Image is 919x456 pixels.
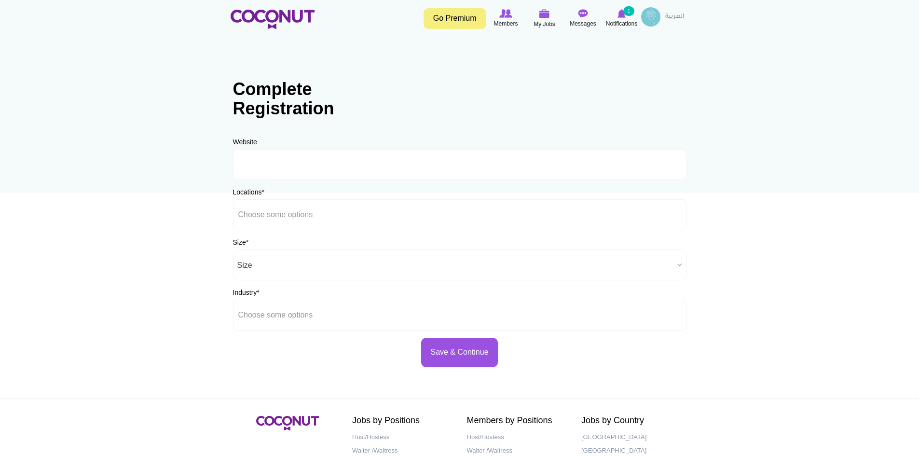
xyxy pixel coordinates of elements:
[233,288,260,297] label: Industry
[606,19,637,28] span: Notifications
[581,416,682,426] h2: Jobs by Country
[233,80,354,118] h1: Complete Registration
[233,187,264,197] label: Locations
[467,416,567,426] h2: Members by Positions
[660,7,689,27] a: العربية
[570,19,596,28] span: Messages
[494,19,518,28] span: Members
[233,137,257,147] label: Website
[233,237,249,247] label: Size
[256,416,319,430] img: Coconut
[564,7,603,29] a: Messages Messages
[237,250,673,281] span: Size
[352,430,453,444] a: Host/Hostess
[581,430,682,444] a: [GEOGRAPHIC_DATA]
[539,9,550,18] img: My Jobs
[467,430,567,444] a: Host/Hostess
[231,10,315,29] img: Home
[578,9,588,18] img: Messages
[603,7,641,29] a: Notifications Notifications 1
[487,7,525,29] a: Browse Members Members
[261,188,264,196] span: This field is required.
[534,19,555,29] span: My Jobs
[246,238,248,246] span: This field is required.
[352,416,453,426] h2: Jobs by Positions
[257,289,259,296] span: This field is required.
[623,6,634,16] small: 1
[499,9,512,18] img: Browse Members
[525,7,564,30] a: My Jobs My Jobs
[424,8,486,29] a: Go Premium
[617,9,626,18] img: Notifications
[421,338,497,367] button: Save & Continue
